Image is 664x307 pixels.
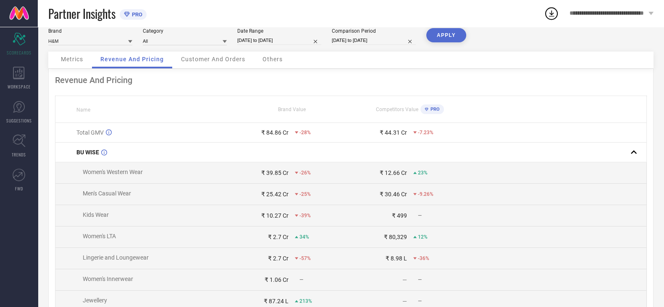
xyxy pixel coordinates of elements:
[299,191,311,197] span: -25%
[262,56,283,62] span: Others
[278,107,306,112] span: Brand Value
[268,234,289,240] div: ₹ 2.7 Cr
[237,36,321,45] input: Select date range
[8,83,31,90] span: WORKSPACE
[380,129,407,136] div: ₹ 44.31 Cr
[418,191,433,197] span: -9.26%
[418,130,433,135] span: -7.23%
[299,130,311,135] span: -28%
[380,191,407,198] div: ₹ 30.46 Cr
[418,277,422,283] span: —
[181,56,245,62] span: Customer And Orders
[418,255,429,261] span: -36%
[261,169,289,176] div: ₹ 39.85 Cr
[55,75,647,85] div: Revenue And Pricing
[332,28,416,34] div: Comparison Period
[15,185,23,192] span: FWD
[76,129,104,136] span: Total GMV
[392,212,407,219] div: ₹ 499
[386,255,407,262] div: ₹ 8.98 L
[384,234,407,240] div: ₹ 80,329
[48,28,132,34] div: Brand
[380,169,407,176] div: ₹ 12.66 Cr
[418,170,428,176] span: 23%
[261,191,289,198] div: ₹ 25.42 Cr
[265,276,289,283] div: ₹ 1.06 Cr
[299,213,311,219] span: -39%
[83,276,133,282] span: Women's Innerwear
[100,56,164,62] span: Revenue And Pricing
[426,28,466,42] button: APPLY
[402,298,407,304] div: —
[418,234,428,240] span: 12%
[261,212,289,219] div: ₹ 10.27 Cr
[299,255,311,261] span: -57%
[83,211,109,218] span: Kids Wear
[402,276,407,283] div: —
[83,190,131,197] span: Men's Casual Wear
[143,28,227,34] div: Category
[299,298,312,304] span: 213%
[376,107,418,112] span: Competitors Value
[7,49,31,56] span: SCORECARDS
[418,213,422,219] span: —
[428,107,440,112] span: PRO
[61,56,83,62] span: Metrics
[83,254,149,261] span: Lingerie and Loungewear
[299,170,311,176] span: -26%
[264,298,289,304] div: ₹ 87.24 L
[418,298,422,304] span: —
[83,169,143,175] span: Women's Western Wear
[83,233,116,239] span: Women's LTA
[299,277,303,283] span: —
[76,107,90,113] span: Name
[12,151,26,158] span: TRENDS
[268,255,289,262] div: ₹ 2.7 Cr
[332,36,416,45] input: Select comparison period
[48,5,115,22] span: Partner Insights
[83,297,107,304] span: Jewellery
[237,28,321,34] div: Date Range
[544,6,559,21] div: Open download list
[6,117,32,124] span: SUGGESTIONS
[261,129,289,136] div: ₹ 84.86 Cr
[130,11,142,18] span: PRO
[76,149,99,156] span: BU WISE
[299,234,309,240] span: 34%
